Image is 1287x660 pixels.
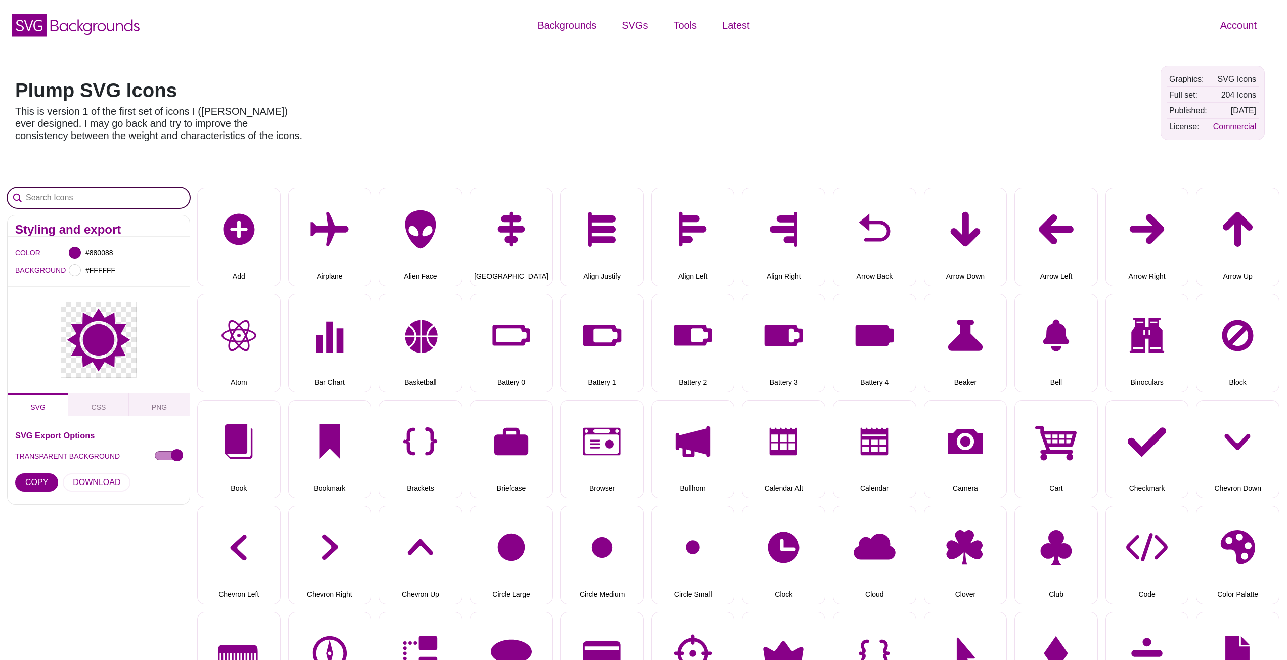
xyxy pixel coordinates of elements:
button: Code [1105,506,1189,604]
button: COPY [15,473,58,492]
button: Atom [197,294,281,392]
button: Align Justify [560,188,644,286]
button: Chevron Up [379,506,462,604]
button: Bookmark [288,400,372,499]
button: Arrow Back [833,188,916,286]
td: SVG Icons [1211,72,1259,86]
button: Align Right [742,188,825,286]
button: Bell [1014,294,1098,392]
td: [DATE] [1211,103,1259,118]
input: Search Icons [8,188,190,208]
button: Clock [742,506,825,604]
button: Add [197,188,281,286]
button: Chevron Down [1196,400,1279,499]
button: Brackets [379,400,462,499]
button: Cart [1014,400,1098,499]
button: Block [1196,294,1279,392]
td: Published: [1167,103,1210,118]
button: Chevron Right [288,506,372,604]
button: Basketball [379,294,462,392]
a: Commercial [1213,122,1256,131]
a: Latest [709,10,762,40]
button: DOWNLOAD [63,473,130,492]
button: Align Left [651,188,735,286]
span: PNG [152,403,167,411]
button: Book [197,400,281,499]
button: Bar Chart [288,294,372,392]
label: COLOR [15,246,28,259]
button: Briefcase [470,400,553,499]
button: Arrow Left [1014,188,1098,286]
button: [GEOGRAPHIC_DATA] [470,188,553,286]
button: Chevron Left [197,506,281,604]
button: Camera [924,400,1007,499]
h1: Plump SVG Icons [15,81,303,100]
a: SVGs [609,10,660,40]
button: Cloud [833,506,916,604]
button: CSS [68,393,129,416]
td: Full set: [1167,87,1210,102]
button: Circle Small [651,506,735,604]
td: Graphics: [1167,72,1210,86]
button: Airplane [288,188,372,286]
button: Beaker [924,294,1007,392]
a: Backgrounds [524,10,609,40]
button: Arrow Down [924,188,1007,286]
button: Arrow Right [1105,188,1189,286]
button: Clover [924,506,1007,604]
button: Bullhorn [651,400,735,499]
button: Binoculars [1105,294,1189,392]
button: Battery 3 [742,294,825,392]
h3: SVG Export Options [15,431,182,439]
span: CSS [92,403,106,411]
label: TRANSPARENT BACKGROUND [15,450,120,463]
button: Browser [560,400,644,499]
button: Alien Face [379,188,462,286]
label: BACKGROUND [15,263,28,277]
button: Color Palatte [1196,506,1279,604]
h2: Styling and export [15,226,182,234]
button: Battery 1 [560,294,644,392]
button: Battery 2 [651,294,735,392]
td: 204 Icons [1211,87,1259,102]
button: Circle Large [470,506,553,604]
button: Battery 0 [470,294,553,392]
button: Checkmark [1105,400,1189,499]
a: Account [1208,10,1269,40]
button: Calendar [833,400,916,499]
a: Tools [660,10,709,40]
td: License: [1167,119,1210,134]
button: Battery 4 [833,294,916,392]
p: This is version 1 of the first set of icons I ([PERSON_NAME]) ever designed. I may go back and tr... [15,105,303,142]
button: Calendar Alt [742,400,825,499]
button: Arrow Up [1196,188,1279,286]
button: PNG [129,393,190,416]
button: Circle Medium [560,506,644,604]
button: Club [1014,506,1098,604]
